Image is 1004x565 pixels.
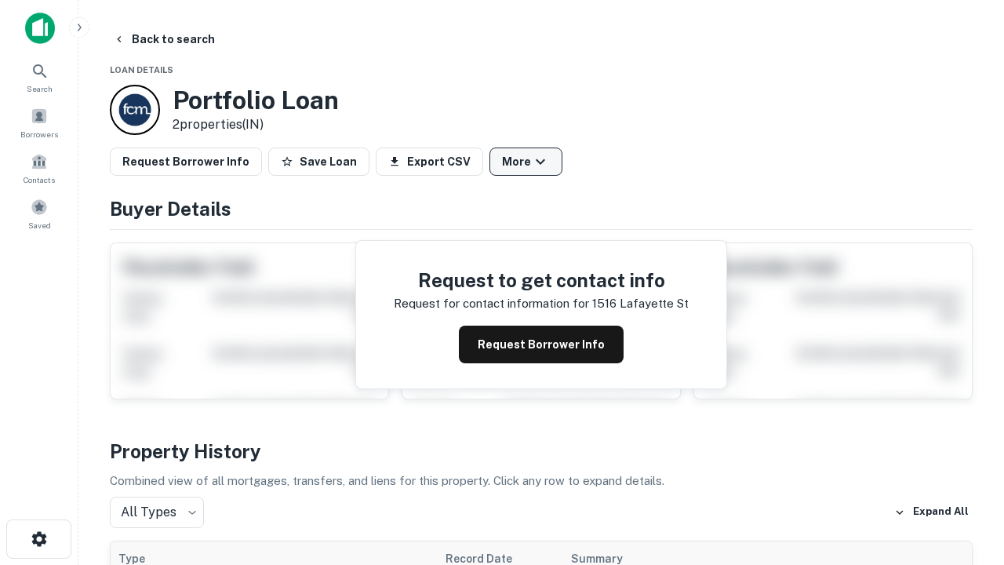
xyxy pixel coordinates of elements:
button: Request Borrower Info [459,326,624,363]
span: Borrowers [20,128,58,140]
a: Saved [5,192,74,235]
button: Request Borrower Info [110,148,262,176]
a: Search [5,56,74,98]
button: Export CSV [376,148,483,176]
p: 1516 lafayette st [592,294,689,313]
h4: Property History [110,437,973,465]
span: Search [27,82,53,95]
a: Contacts [5,147,74,189]
span: Loan Details [110,65,173,75]
button: Save Loan [268,148,369,176]
p: Combined view of all mortgages, transfers, and liens for this property. Click any row to expand d... [110,472,973,490]
span: Saved [28,219,51,231]
iframe: Chat Widget [926,389,1004,465]
h4: Request to get contact info [394,266,689,294]
img: capitalize-icon.png [25,13,55,44]
a: Borrowers [5,101,74,144]
div: All Types [110,497,204,528]
p: Request for contact information for [394,294,589,313]
h3: Portfolio Loan [173,86,339,115]
h4: Buyer Details [110,195,973,223]
button: Back to search [107,25,221,53]
span: Contacts [24,173,55,186]
button: More [489,148,562,176]
p: 2 properties (IN) [173,115,339,134]
button: Expand All [890,501,973,524]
